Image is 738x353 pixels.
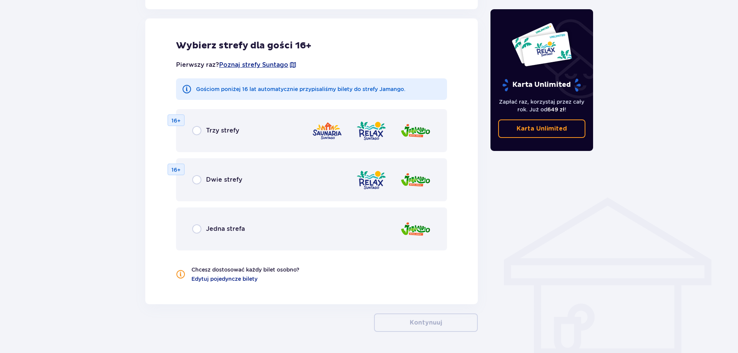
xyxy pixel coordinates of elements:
p: Karta Unlimited [502,78,582,92]
img: Jamango [400,169,431,191]
span: 649 zł [547,106,565,113]
p: Karta Unlimited [517,124,567,133]
span: Jedna strefa [206,225,245,233]
button: Kontynuuj [374,313,478,332]
p: Pierwszy raz? [176,61,297,69]
p: Zapłać raz, korzystaj przez cały rok. Już od ! [498,98,586,113]
img: Relax [356,120,387,142]
img: Jamango [400,120,431,142]
h2: Wybierz strefy dla gości 16+ [176,40,447,51]
p: 16+ [171,166,181,174]
img: Jamango [400,218,431,240]
img: Relax [356,169,387,191]
img: Saunaria [312,120,342,142]
a: Karta Unlimited [498,119,586,138]
img: Dwie karty całoroczne do Suntago z napisem 'UNLIMITED RELAX', na białym tle z tropikalnymi liśćmi... [511,22,572,67]
p: 16+ [171,117,181,124]
a: Edytuj pojedyncze bilety [191,275,258,283]
a: Poznaj strefy Suntago [219,61,288,69]
span: Dwie strefy [206,176,242,184]
span: Trzy strefy [206,126,239,135]
p: Gościom poniżej 16 lat automatycznie przypisaliśmy bilety do strefy Jamango. [196,85,406,93]
p: Chcesz dostosować każdy bilet osobno? [191,266,299,273]
p: Kontynuuj [410,318,442,327]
